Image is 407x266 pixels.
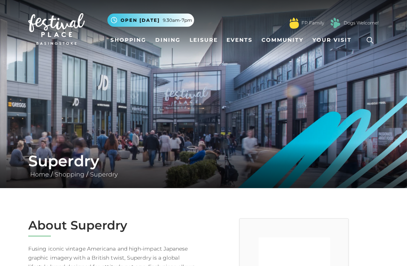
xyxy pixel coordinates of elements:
[152,33,184,47] a: Dining
[28,218,198,233] h2: About Superdry
[163,17,192,24] span: 9.30am-7pm
[312,36,352,44] span: Your Visit
[53,171,86,178] a: Shopping
[301,20,324,26] a: FP Family
[28,171,51,178] a: Home
[107,14,194,27] button: Open [DATE] 9.30am-7pm
[223,33,256,47] a: Events
[187,33,221,47] a: Leisure
[23,152,384,179] div: / /
[344,20,379,26] a: Dogs Welcome!
[28,13,85,45] img: Festival Place Logo
[107,33,149,47] a: Shopping
[259,33,306,47] a: Community
[121,17,160,24] span: Open [DATE]
[28,152,379,170] h1: Superdry
[88,171,119,178] a: Superdry
[309,33,358,47] a: Your Visit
